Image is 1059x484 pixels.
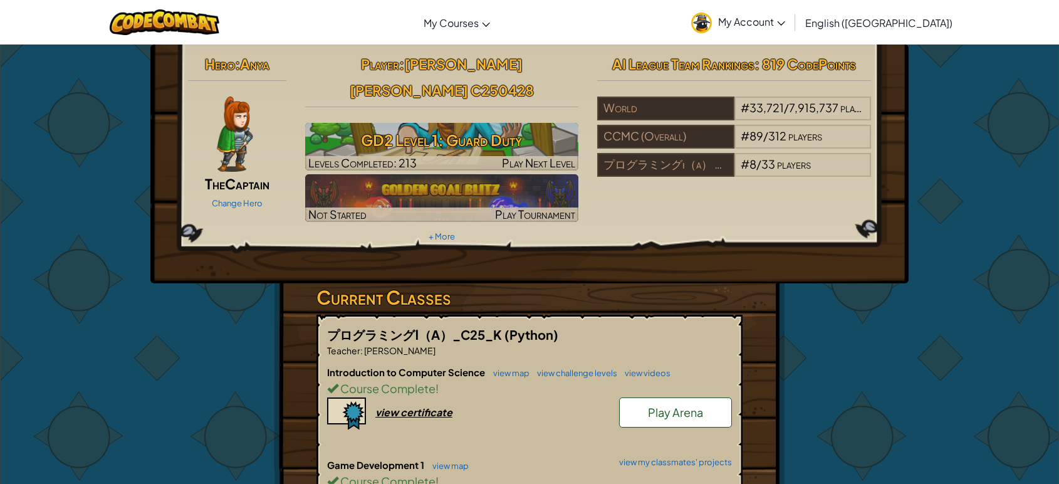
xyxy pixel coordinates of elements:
a: view videos [618,368,670,378]
img: captain-pose.png [217,97,253,172]
a: English ([GEOGRAPHIC_DATA]) [799,6,959,39]
a: view map [487,368,529,378]
span: The [205,175,225,192]
span: Levels Completed: 213 [308,155,417,170]
span: AI League Team Rankings [612,55,754,73]
span: Game Development 1 [327,459,426,471]
a: プログラミングⅰ（a） C25 K#8/33players [597,165,871,179]
a: + More [429,231,455,241]
span: : [399,55,404,73]
span: players [840,100,874,115]
span: Anya [240,55,269,73]
a: My Courses [417,6,496,39]
div: プログラミングⅰ（a） C25 K [597,153,734,177]
span: 312 [768,129,786,143]
img: certificate-icon.png [327,397,366,430]
span: Teacher [327,345,360,356]
span: players [777,157,811,171]
span: : [360,345,363,356]
div: view certificate [375,406,452,419]
span: My Courses [424,16,479,29]
img: CodeCombat logo [110,9,219,35]
div: CCMC (Overall) [597,125,734,149]
span: 7,915,737 [789,100,838,115]
span: : [235,55,240,73]
a: My Account [685,3,791,42]
span: [PERSON_NAME] [PERSON_NAME] C250428 [350,55,534,99]
a: CCMC (Overall)#89/312players [597,137,871,151]
a: view challenge levels [531,368,617,378]
span: Not Started [308,207,367,221]
a: Change Hero [212,198,263,208]
span: # [741,129,749,143]
span: Captain [225,175,269,192]
span: ! [436,381,439,396]
span: / [763,129,768,143]
span: players [788,129,822,143]
span: プログラミングⅠ（A）_C25_K [327,327,504,342]
span: 33,721 [749,100,784,115]
h3: Current Classes [316,283,743,312]
a: Play Next Level [305,123,579,171]
span: / [756,157,761,171]
span: English ([GEOGRAPHIC_DATA]) [805,16,952,29]
span: # [741,100,749,115]
a: view map [426,461,469,471]
span: Hero [205,55,235,73]
a: Not StartedPlay Tournament [305,174,579,222]
a: view certificate [327,406,452,419]
span: Introduction to Computer Science [327,366,487,378]
img: Golden Goal [305,174,579,222]
span: 89 [749,129,763,143]
h3: GD2 Level 1: Guard Duty [305,126,579,154]
span: (Python) [504,327,558,342]
span: : 819 CodePoints [754,55,856,73]
span: [PERSON_NAME] [363,345,436,356]
img: avatar [691,13,712,33]
span: Player [361,55,399,73]
span: 8 [749,157,756,171]
span: Play Next Level [502,155,575,170]
span: # [741,157,749,171]
span: 33 [761,157,775,171]
span: Play Tournament [495,207,575,221]
a: view my classmates' projects [613,458,732,466]
img: GD2 Level 1: Guard Duty [305,123,579,171]
a: World#33,721/7,915,737players [597,108,871,123]
span: / [784,100,789,115]
div: World [597,97,734,120]
span: Course Complete [338,381,436,396]
span: My Account [718,15,785,28]
span: Play Arena [648,405,703,419]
